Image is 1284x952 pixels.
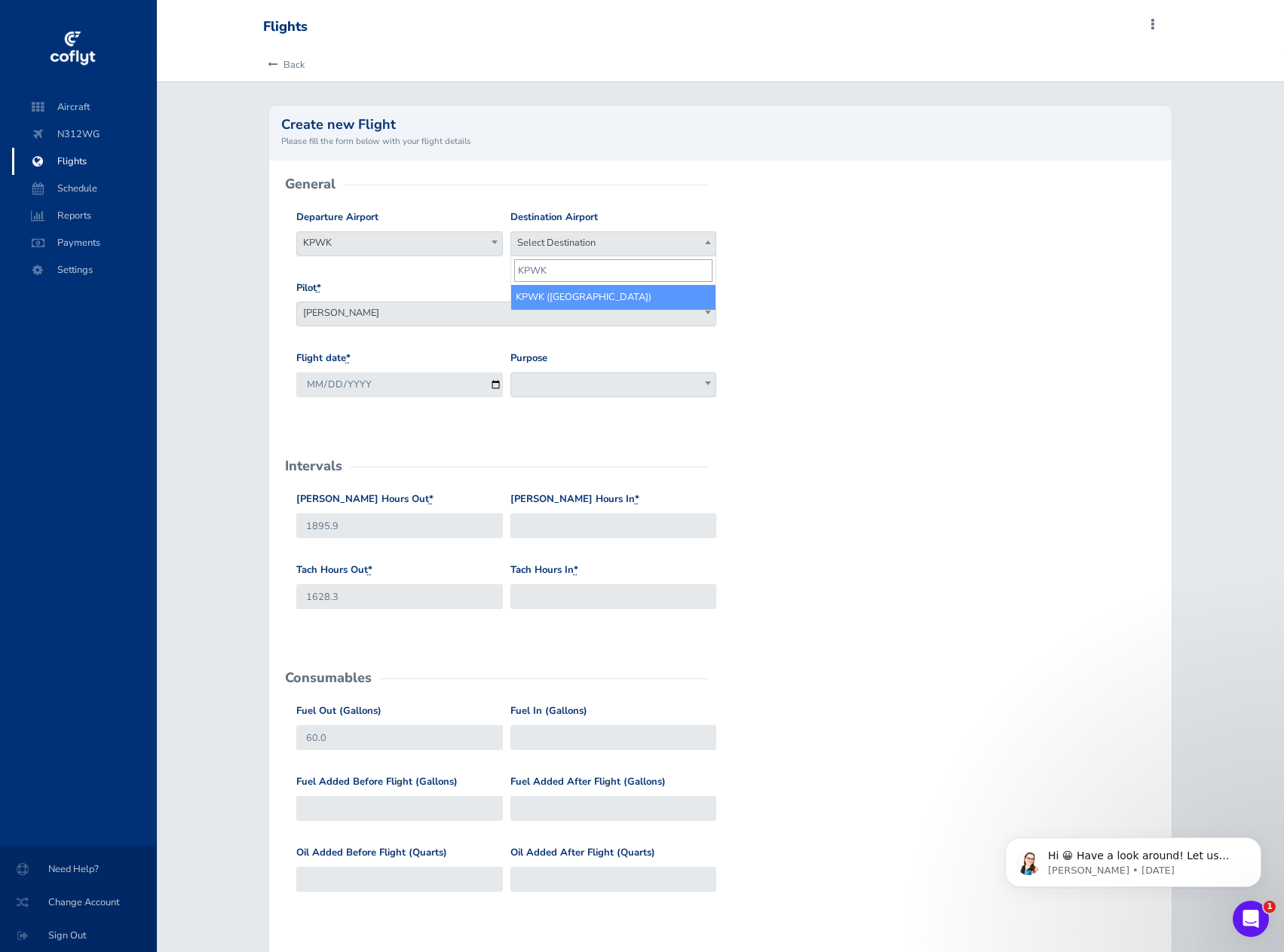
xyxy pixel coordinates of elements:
span: Select Destination [510,231,717,256]
div: Flights [263,19,308,35]
span: Select Destination [511,232,716,253]
label: [PERSON_NAME] Hours Out [296,491,434,507]
span: Reports [27,202,142,229]
h2: General [285,177,336,191]
span: Need Help? [18,856,139,883]
label: Pilot [296,280,321,296]
abbr: required [635,492,639,506]
label: Departure Airport [296,210,378,225]
label: Oil Added Before Flight (Quarts) [296,845,447,861]
label: Purpose [510,350,547,366]
label: Fuel Added Before Flight (Gallons) [296,774,458,790]
abbr: required [317,281,321,295]
span: N312WG [27,121,142,148]
abbr: required [368,563,372,577]
label: Fuel In (Gallons) [510,703,587,719]
span: 1 [1264,901,1276,913]
h2: Consumables [285,671,372,684]
a: Back [263,48,305,81]
span: KPWK [296,231,503,256]
span: Schedule [27,175,142,202]
label: Fuel Out (Gallons) [296,703,382,719]
span: Aircraft [27,93,142,121]
h2: Intervals [285,459,342,473]
label: Tach Hours Out [296,562,372,578]
h2: Create new Flight [281,118,1160,131]
span: Payments [27,229,142,256]
img: coflyt logo [47,26,97,72]
span: KPWK [297,232,502,253]
label: Tach Hours In [510,562,578,578]
span: Settings [27,256,142,283]
iframe: Intercom live chat [1233,901,1269,937]
span: Tom McGurk [296,302,717,326]
span: Tom McGurk [297,302,716,323]
label: [PERSON_NAME] Hours In [510,491,639,507]
li: KPWK ([GEOGRAPHIC_DATA]) [511,285,716,309]
span: Sign Out [18,922,139,949]
abbr: required [346,351,351,365]
label: Flight date [296,350,351,366]
span: Change Account [18,889,139,916]
label: Destination Airport [510,210,598,225]
label: Oil Added After Flight (Quarts) [510,845,655,861]
small: Please fill the form below with your flight details [281,134,1160,148]
iframe: Intercom notifications message [982,806,1284,911]
label: Fuel Added After Flight (Gallons) [510,774,666,790]
abbr: required [429,492,434,506]
span: Flights [27,148,142,175]
abbr: required [574,563,578,577]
